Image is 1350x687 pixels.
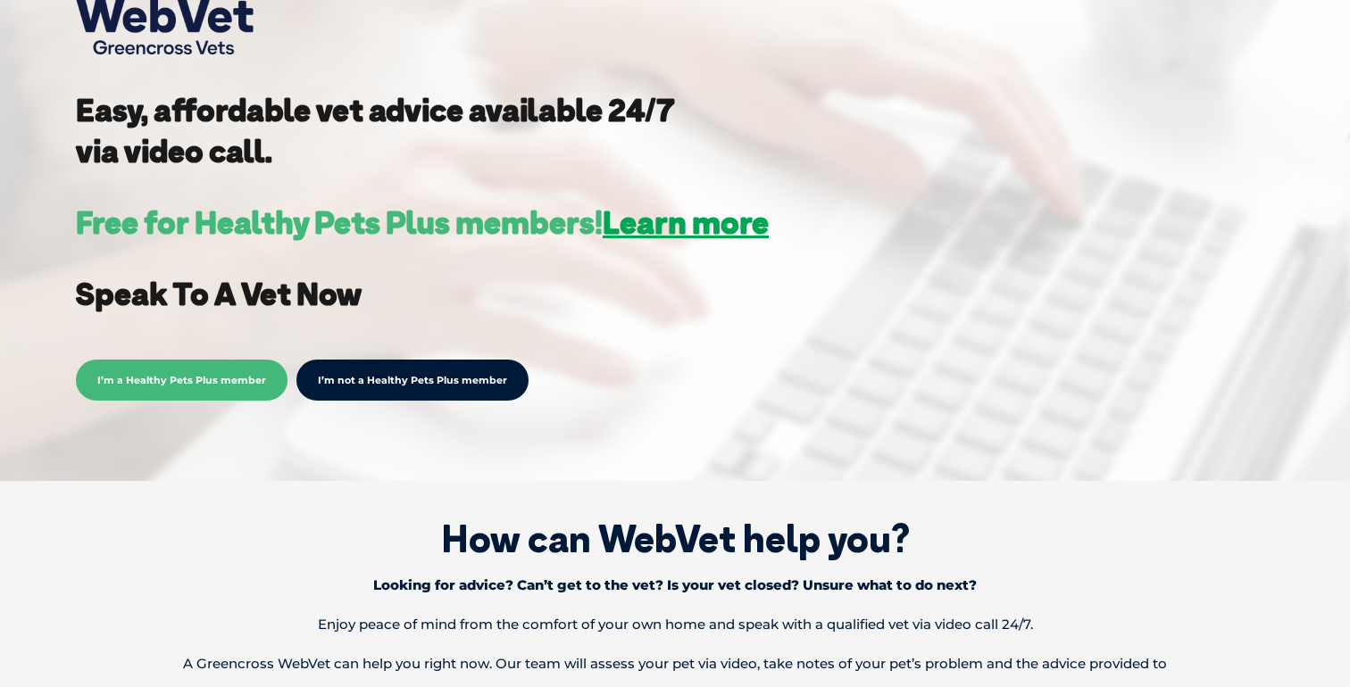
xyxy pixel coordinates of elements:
a: I’m not a Healthy Pets Plus member [296,360,529,401]
strong: Easy, affordable vet advice available 24/7 via video call. [76,90,675,170]
span: I’m a Healthy Pets Plus member [76,360,287,401]
h3: Free for Healthy Pets Plus members! [76,207,769,238]
p: Looking for advice? Can’t get to the vet? Is your vet closed? Unsure what to do next? [156,570,1194,600]
a: I’m a Healthy Pets Plus member [76,371,287,387]
p: Enjoy peace of mind from the comfort of your own home and speak with a qualified vet via video ca... [156,609,1194,640]
strong: Speak To A Vet Now [76,274,362,313]
h1: How can WebVet help you? [27,517,1323,561]
a: Learn more [603,203,769,242]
